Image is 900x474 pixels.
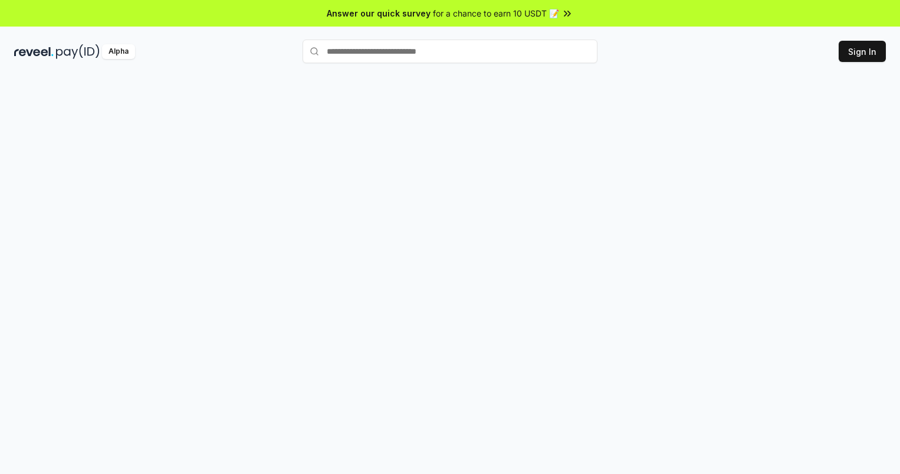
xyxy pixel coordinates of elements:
button: Sign In [839,41,886,62]
img: pay_id [56,44,100,59]
img: reveel_dark [14,44,54,59]
span: Answer our quick survey [327,7,431,19]
div: Alpha [102,44,135,59]
span: for a chance to earn 10 USDT 📝 [433,7,559,19]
